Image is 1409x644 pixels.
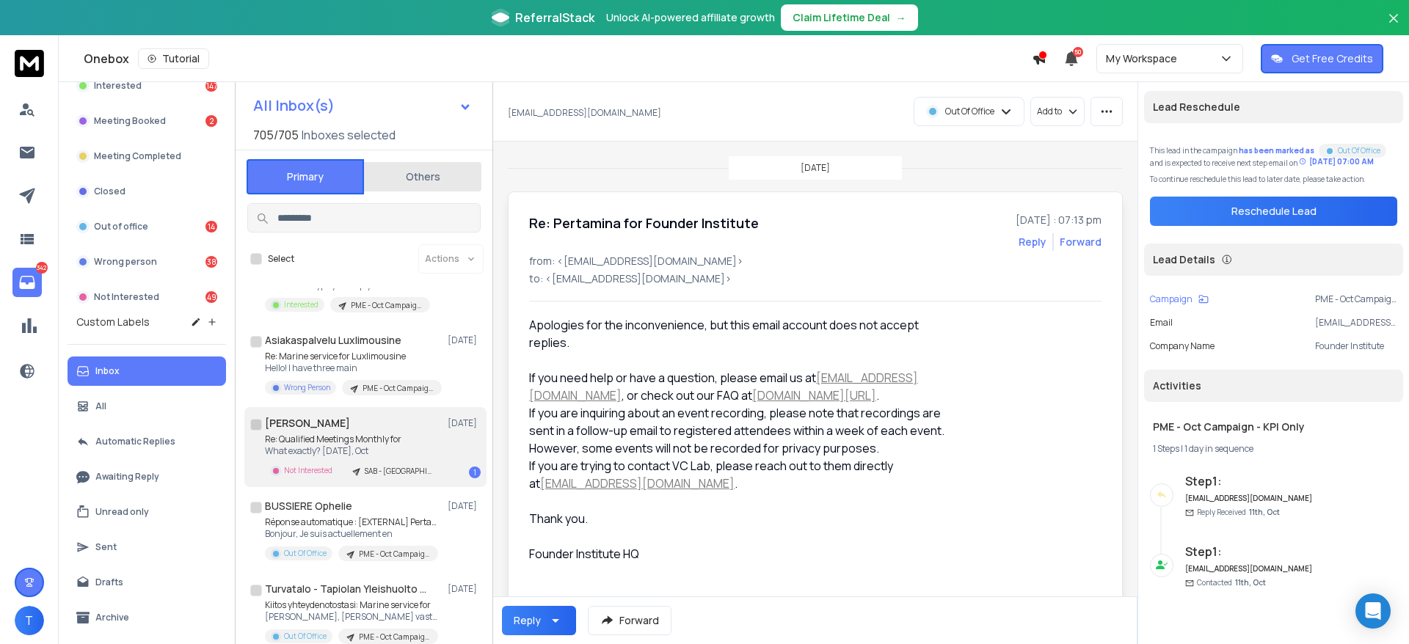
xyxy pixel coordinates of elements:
[1249,507,1280,517] span: 11th, Oct
[529,213,759,233] h1: Re: Pertamina for Founder Institute
[752,387,876,403] a: [DOMAIN_NAME][URL]
[1150,174,1397,185] p: To continue reschedule this lead to later date, please take action.
[68,282,226,312] button: Not Interested49
[1019,235,1046,249] button: Reply
[94,256,157,268] p: Wrong person
[68,106,226,136] button: Meeting Booked2
[529,316,958,351] div: Apologies for the inconvenience, but this email account does not accept replies.
[945,106,994,117] p: Out Of Office
[68,247,226,277] button: Wrong person38
[284,548,327,559] p: Out Of Office
[448,500,481,512] p: [DATE]
[1184,442,1253,455] span: 1 day in sequence
[68,427,226,456] button: Automatic Replies
[365,466,435,477] p: SAB - [GEOGRAPHIC_DATA] - LeadGen Professionals - 11-20 - B2B
[1197,577,1266,588] p: Contacted
[138,48,209,69] button: Tutorial
[514,613,541,628] div: Reply
[529,271,1102,286] p: to: <[EMAIL_ADDRESS][DOMAIN_NAME]>
[529,369,958,404] li: If you need help or have a question, please email us at , or check out our FAQ at .
[364,161,481,193] button: Others
[94,186,125,197] p: Closed
[529,510,958,527] div: Thank you.
[95,577,123,588] p: Drafts
[68,568,226,597] button: Drafts
[12,268,42,297] a: 342
[68,462,226,491] button: Awaiting Reply
[1037,106,1062,117] p: Add to
[95,612,129,623] p: Archive
[469,466,481,478] div: 1
[95,436,175,447] p: Automatic Replies
[265,433,441,445] p: Re: Qualified Meetings Monthly for
[529,545,958,563] div: Founder Institute HQ
[1235,577,1266,588] span: 11th, Oct
[94,115,166,127] p: Meeting Booked
[68,177,226,206] button: Closed
[1185,543,1314,560] h6: Step 1 :
[68,142,226,171] button: Meeting Completed
[1384,9,1403,44] button: Close banner
[284,299,318,310] p: Interested
[1106,51,1183,66] p: My Workspace
[351,300,421,311] p: PME - Oct Campaign - KPI Only
[896,10,906,25] span: →
[95,365,120,377] p: Inbox
[265,333,401,348] h1: Asiakaspalvelu Luxlimousine
[1315,293,1397,305] p: PME - Oct Campaign - KPI Only
[359,549,429,560] p: PME - Oct Campaign - KPI Only
[1150,293,1193,305] p: Campaign
[448,417,481,429] p: [DATE]
[781,4,918,31] button: Claim Lifetime Deal→
[36,262,48,274] p: 342
[1153,420,1394,434] h1: PME - Oct Campaign - KPI Only
[68,71,226,100] button: Interested147
[265,362,441,374] p: Hello! I have three main
[529,254,1102,268] p: from: <[EMAIL_ADDRESS][DOMAIN_NAME]>
[15,606,44,635] button: T
[1185,472,1314,490] h6: Step 1 :
[84,48,1032,69] div: Onebox
[205,291,217,303] div: 49
[515,9,594,26] span: ReferralStack
[1292,51,1373,66] p: Get Free Credits
[68,533,226,562] button: Sent
[508,107,661,119] p: [EMAIL_ADDRESS][DOMAIN_NAME]
[1185,493,1314,504] h6: [EMAIL_ADDRESS][DOMAIN_NAME]
[540,475,735,491] a: [EMAIL_ADDRESS][DOMAIN_NAME]
[1153,100,1240,114] p: Lead Reschedule
[502,606,576,635] button: Reply
[1060,235,1102,249] div: Forward
[1150,141,1397,168] div: This lead in the campaign and is expected to receive next step email on
[205,80,217,92] div: 147
[588,606,671,635] button: Forward
[1355,593,1391,629] div: Open Intercom Messenger
[95,506,149,518] p: Unread only
[529,457,958,492] li: If you are trying to contact VC Lab, please reach out to them directly at .
[1150,293,1209,305] button: Campaign
[265,445,441,457] p: What exactly? [DATE], Oct
[253,126,299,144] span: 705 / 705
[265,582,426,596] h1: Turvatalo - Tapiolan Yleishuolto Oy
[241,91,484,120] button: All Inbox(s)
[1153,443,1394,455] div: |
[68,603,226,632] button: Archive
[359,632,429,643] p: PME - Oct Campaign - KPI Only
[284,382,330,393] p: Wrong Person
[448,334,481,346] p: [DATE]
[529,404,958,457] li: If you are inquiring about an event recording, please note that recordings are sent in a follow-u...
[1150,340,1215,352] p: Company Name
[1150,197,1397,226] button: Reschedule Lead
[76,315,150,329] h3: Custom Labels
[68,497,226,527] button: Unread only
[1144,370,1403,402] div: Activities
[1239,145,1314,155] span: has been marked as
[94,291,159,303] p: Not Interested
[1150,317,1173,329] p: Email
[68,392,226,421] button: All
[1315,340,1397,352] p: Founder Institute
[302,126,396,144] h3: Inboxes selected
[253,98,335,113] h1: All Inbox(s)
